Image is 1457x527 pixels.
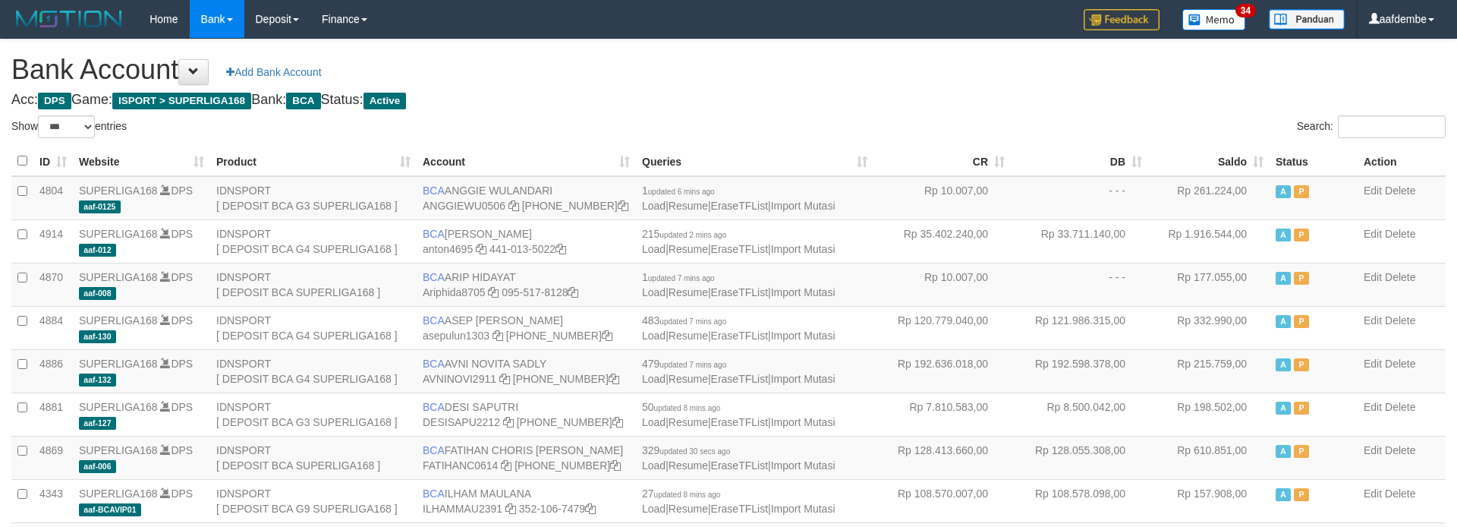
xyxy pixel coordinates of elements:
[79,460,116,473] span: aaf-006
[508,200,519,212] a: Copy ANGGIEWU0506 to clipboard
[648,188,715,196] span: updated 6 mins ago
[1358,147,1446,176] th: Action
[1385,401,1415,413] a: Delete
[417,306,636,349] td: ASEP [PERSON_NAME] [PHONE_NUMBER]
[648,274,715,282] span: updated 7 mins ago
[642,358,726,370] span: 479
[33,176,73,220] td: 4804
[423,503,502,515] a: ILHAMMAU2391
[659,231,726,239] span: updated 2 mins ago
[654,404,721,412] span: updated 8 mins ago
[642,401,835,428] span: | | |
[711,416,768,428] a: EraseTFList
[1148,147,1270,176] th: Saldo: activate to sort column ascending
[501,459,511,472] a: Copy FATIHANC0614 to clipboard
[1011,147,1148,176] th: DB: activate to sort column ascending
[1364,228,1382,240] a: Edit
[38,93,71,109] span: DPS
[73,176,210,220] td: DPS
[79,417,116,430] span: aaf-127
[423,228,445,240] span: BCA
[711,200,768,212] a: EraseTFList
[423,330,489,342] a: asepulun1303
[210,436,417,479] td: IDNSPORT [ DEPOSIT BCA SUPERLIGA168 ]
[1276,272,1291,285] span: Active
[1276,185,1291,198] span: Active
[286,93,320,109] span: BCA
[79,503,141,516] span: aaf-BCAVIP01
[1011,306,1148,349] td: Rp 121.986.315,00
[568,286,578,298] a: Copy 0955178128 to clipboard
[669,243,708,255] a: Resume
[210,306,417,349] td: IDNSPORT [ DEPOSIT BCA G4 SUPERLIGA168 ]
[711,243,768,255] a: EraseTFList
[1364,444,1382,456] a: Edit
[1084,9,1160,30] img: Feedback.jpg
[669,373,708,385] a: Resume
[873,176,1011,220] td: Rp 10.007,00
[417,219,636,263] td: [PERSON_NAME] 441-013-5022
[669,416,708,428] a: Resume
[1276,445,1291,458] span: Active
[873,436,1011,479] td: Rp 128.413.660,00
[79,330,116,343] span: aaf-130
[73,349,210,393] td: DPS
[1297,115,1446,138] label: Search:
[1364,271,1382,283] a: Edit
[1294,229,1309,241] span: Paused
[642,401,720,413] span: 50
[423,314,445,327] span: BCA
[1148,393,1270,436] td: Rp 198.502,00
[503,416,514,428] a: Copy DESISAPU2212 to clipboard
[642,271,715,283] span: 1
[1364,314,1382,327] a: Edit
[210,176,417,220] td: IDNSPORT [ DEPOSIT BCA G3 SUPERLIGA168 ]
[210,393,417,436] td: IDNSPORT [ DEPOSIT BCA G3 SUPERLIGA168 ]
[642,444,835,472] span: | | |
[642,314,726,327] span: 483
[38,115,95,138] select: Showentries
[873,479,1011,522] td: Rp 108.570.007,00
[11,115,127,138] label: Show entries
[33,263,73,306] td: 4870
[1385,185,1415,197] a: Delete
[1294,402,1309,415] span: Paused
[79,401,158,413] a: SUPERLIGA168
[609,373,619,385] a: Copy 4062280135 to clipboard
[1148,349,1270,393] td: Rp 215.759,00
[73,219,210,263] td: DPS
[642,185,715,197] span: 1
[585,503,596,515] a: Copy 3521067479 to clipboard
[1148,219,1270,263] td: Rp 1.916.544,00
[771,416,835,428] a: Import Mutasi
[210,219,417,263] td: IDNSPORT [ DEPOSIT BCA G4 SUPERLIGA168 ]
[771,286,835,298] a: Import Mutasi
[659,447,730,456] span: updated 30 secs ago
[73,263,210,306] td: DPS
[1338,115,1446,138] input: Search:
[669,503,708,515] a: Resume
[1364,358,1382,370] a: Edit
[33,306,73,349] td: 4884
[1276,229,1291,241] span: Active
[1294,445,1309,458] span: Paused
[79,200,121,213] span: aaf-0125
[423,373,496,385] a: AVNINOVI2911
[423,358,445,370] span: BCA
[602,330,612,342] a: Copy 4062281875 to clipboard
[33,436,73,479] td: 4869
[210,479,417,522] td: IDNSPORT [ DEPOSIT BCA G9 SUPERLIGA168 ]
[1011,219,1148,263] td: Rp 33.711.140,00
[711,373,768,385] a: EraseTFList
[492,330,503,342] a: Copy asepulun1303 to clipboard
[642,314,835,342] span: | | |
[873,393,1011,436] td: Rp 7.810.583,00
[771,243,835,255] a: Import Mutasi
[1011,349,1148,393] td: Rp 192.598.378,00
[363,93,407,109] span: Active
[488,286,499,298] a: Copy Ariphida8705 to clipboard
[1276,488,1291,501] span: Active
[417,263,636,306] td: ARIP HIDAYAT 095-517-8128
[1276,358,1291,371] span: Active
[1148,263,1270,306] td: Rp 177.055,00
